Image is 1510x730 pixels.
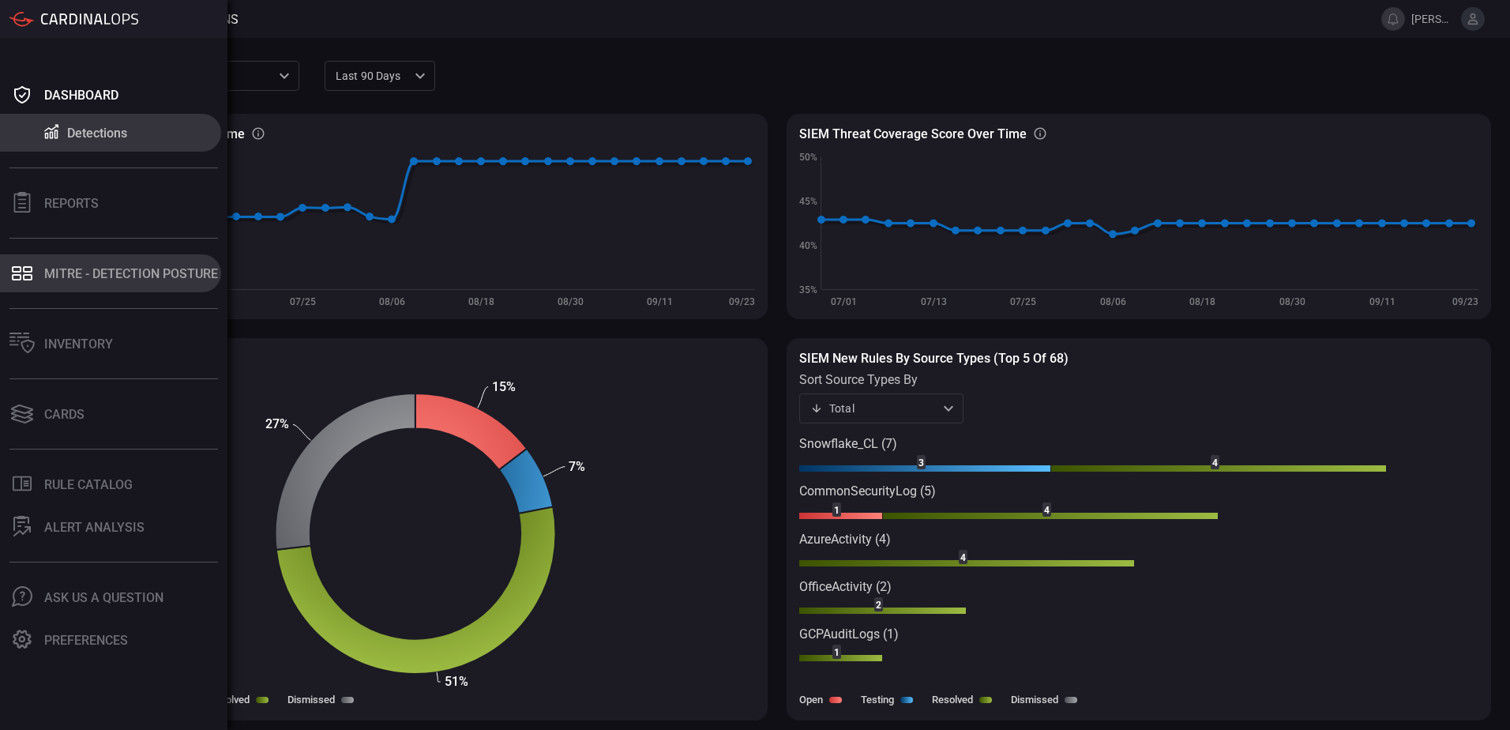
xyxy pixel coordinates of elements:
text: 08/30 [558,296,584,307]
div: Total [810,401,938,416]
text: 08/06 [1100,296,1126,307]
text: AzureActivity (4) [799,532,891,547]
text: 09/11 [1369,296,1395,307]
text: 08/06 [379,296,405,307]
text: 09/23 [1452,296,1478,307]
label: Resolved [932,694,973,706]
text: 1 [834,505,840,516]
text: 09/11 [647,296,673,307]
text: 1 [834,647,840,658]
h3: SIEM Threat coverage score over time [799,126,1027,141]
label: Resolved [208,694,250,706]
text: OfficeActivity (2) [799,579,892,594]
text: 15% [492,379,516,394]
p: Last 90 days [336,68,410,84]
label: Dismissed [287,694,335,706]
text: 27% [265,416,289,431]
text: 2 [876,600,881,611]
text: 51% [445,674,468,689]
h3: SIEM New rules by source types (Top 5 of 68) [799,351,1478,366]
div: Preferences [44,633,128,648]
div: ALERT ANALYSIS [44,520,145,535]
text: 07/25 [290,296,316,307]
text: 7% [569,459,585,474]
text: CommonSecurityLog (5) [799,484,936,499]
div: Rule Catalog [44,477,133,492]
text: 08/30 [1279,296,1305,307]
div: Ask Us A Question [44,590,163,605]
div: Cards [44,407,85,422]
text: 3 [918,457,924,468]
label: sort source types by [799,372,963,387]
div: Dashboard [44,88,118,103]
text: GCPAuditLogs (1) [799,627,899,642]
div: Detections [67,126,127,141]
div: Inventory [44,337,113,352]
text: 4 [960,552,966,563]
text: 4 [1044,505,1050,516]
text: 09/23 [729,296,755,307]
text: Snowflake_CL (7) [799,436,897,451]
text: 08/18 [1189,296,1215,307]
div: Reports [44,196,99,211]
text: 08/18 [468,296,494,307]
text: 35% [799,284,817,295]
text: 50% [799,152,817,163]
text: 07/13 [921,296,947,307]
label: Open [799,694,823,706]
text: 45% [799,196,817,207]
label: Dismissed [1011,694,1058,706]
text: 07/01 [831,296,857,307]
text: 40% [799,240,817,251]
label: Testing [861,694,894,706]
text: 07/25 [1010,296,1036,307]
span: [PERSON_NAME].[PERSON_NAME] [1411,13,1455,25]
text: 4 [1212,457,1218,468]
div: MITRE - Detection Posture [44,266,218,281]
